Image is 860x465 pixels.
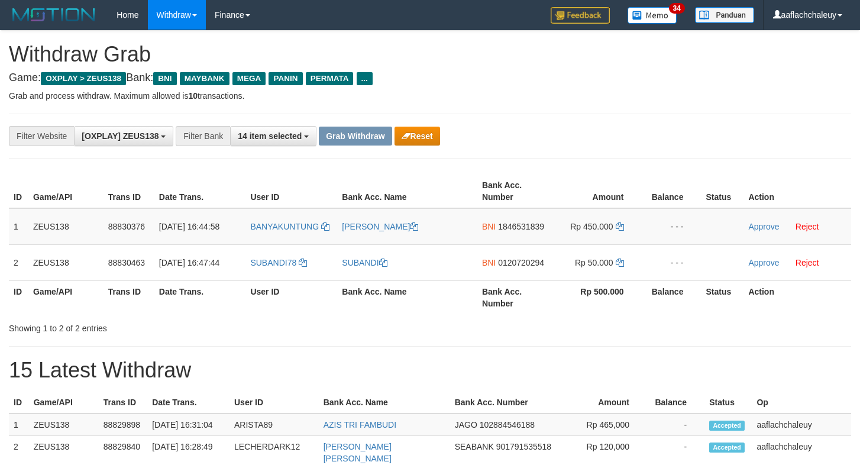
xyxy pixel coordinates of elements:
[337,280,477,314] th: Bank Acc. Name
[709,443,745,453] span: Accepted
[28,175,104,208] th: Game/API
[575,258,613,267] span: Rp 50.000
[104,280,154,314] th: Trans ID
[306,72,354,85] span: PERMATA
[748,222,779,231] a: Approve
[28,280,104,314] th: Game/API
[250,258,307,267] a: SUBANDI78
[796,258,819,267] a: Reject
[743,175,851,208] th: Action
[99,414,147,436] td: 88829898
[552,280,642,314] th: Rp 500.000
[147,414,229,436] td: [DATE] 16:31:04
[616,258,624,267] a: Copy 50000 to clipboard
[642,208,701,245] td: - - -
[108,222,145,231] span: 88830376
[9,414,29,436] td: 1
[154,175,246,208] th: Date Trans.
[9,318,350,334] div: Showing 1 to 2 of 2 entries
[29,392,99,414] th: Game/API
[9,244,28,280] td: 2
[342,258,387,267] a: SUBANDI
[496,442,551,451] span: Copy 901791535518 to clipboard
[796,222,819,231] a: Reject
[9,392,29,414] th: ID
[250,222,329,231] a: BANYAKUNTUNG
[498,258,544,267] span: Copy 0120720294 to clipboard
[695,7,754,23] img: panduan.png
[337,175,477,208] th: Bank Acc. Name
[28,244,104,280] td: ZEUS138
[324,442,392,463] a: [PERSON_NAME] [PERSON_NAME]
[269,72,302,85] span: PANIN
[232,72,266,85] span: MEGA
[319,392,450,414] th: Bank Acc. Name
[642,280,701,314] th: Balance
[9,359,851,382] h1: 15 Latest Withdraw
[480,420,535,430] span: Copy 102884546188 to clipboard
[188,91,198,101] strong: 10
[357,72,373,85] span: ...
[104,175,154,208] th: Trans ID
[551,7,610,24] img: Feedback.jpg
[245,175,337,208] th: User ID
[455,442,494,451] span: SEABANK
[250,222,319,231] span: BANYAKUNTUNG
[743,280,851,314] th: Action
[342,222,418,231] a: [PERSON_NAME]
[482,222,496,231] span: BNI
[563,392,647,414] th: Amount
[450,392,564,414] th: Bank Acc. Number
[752,392,851,414] th: Op
[616,222,624,231] a: Copy 450000 to clipboard
[9,175,28,208] th: ID
[455,420,477,430] span: JAGO
[29,414,99,436] td: ZEUS138
[647,392,704,414] th: Balance
[752,414,851,436] td: aaflachchaleuy
[669,3,685,14] span: 34
[709,421,745,431] span: Accepted
[395,127,440,146] button: Reset
[180,72,229,85] span: MAYBANK
[701,280,743,314] th: Status
[498,222,544,231] span: Copy 1846531839 to clipboard
[229,414,319,436] td: ARISTA89
[159,222,219,231] span: [DATE] 16:44:58
[477,280,552,314] th: Bank Acc. Number
[570,222,613,231] span: Rp 450.000
[647,414,704,436] td: -
[28,208,104,245] td: ZEUS138
[176,126,230,146] div: Filter Bank
[642,244,701,280] td: - - -
[748,258,779,267] a: Approve
[250,258,296,267] span: SUBANDI78
[563,414,647,436] td: Rp 465,000
[245,280,337,314] th: User ID
[701,175,743,208] th: Status
[482,258,496,267] span: BNI
[108,258,145,267] span: 88830463
[552,175,642,208] th: Amount
[319,127,392,146] button: Grab Withdraw
[324,420,396,430] a: AZIS TRI FAMBUDI
[9,280,28,314] th: ID
[9,72,851,84] h4: Game: Bank:
[9,6,99,24] img: MOTION_logo.png
[238,131,302,141] span: 14 item selected
[9,208,28,245] td: 1
[99,392,147,414] th: Trans ID
[477,175,552,208] th: Bank Acc. Number
[230,126,316,146] button: 14 item selected
[154,280,246,314] th: Date Trans.
[153,72,176,85] span: BNI
[704,392,752,414] th: Status
[41,72,126,85] span: OXPLAY > ZEUS138
[642,175,701,208] th: Balance
[159,258,219,267] span: [DATE] 16:47:44
[628,7,677,24] img: Button%20Memo.svg
[9,43,851,66] h1: Withdraw Grab
[9,90,851,102] p: Grab and process withdraw. Maximum allowed is transactions.
[82,131,159,141] span: [OXPLAY] ZEUS138
[9,126,74,146] div: Filter Website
